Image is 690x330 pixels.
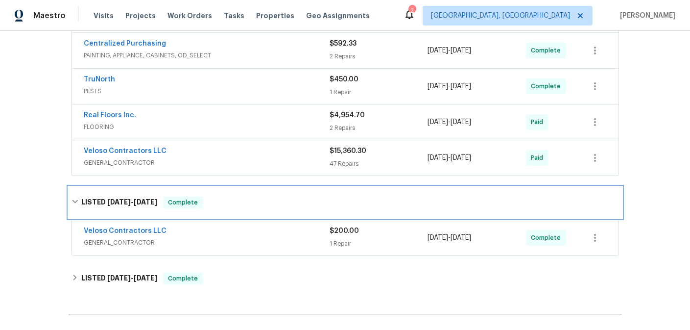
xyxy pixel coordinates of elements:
[84,86,330,96] span: PESTS
[125,11,156,21] span: Projects
[428,81,471,91] span: -
[330,148,366,154] span: $15,360.30
[81,197,157,208] h6: LISTED
[84,158,330,168] span: GENERAL_CONTRACTOR
[428,233,471,243] span: -
[107,275,131,281] span: [DATE]
[330,159,428,169] div: 47 Repairs
[84,51,330,60] span: PAINTING, APPLIANCE, CABINETS, OD_SELECT
[451,154,471,161] span: [DATE]
[451,234,471,241] span: [DATE]
[134,275,157,281] span: [DATE]
[330,40,357,47] span: $592.33
[164,274,202,283] span: Complete
[451,47,471,54] span: [DATE]
[330,239,428,249] div: 1 Repair
[69,267,622,290] div: LISTED [DATE]-[DATE]Complete
[428,234,448,241] span: [DATE]
[330,123,428,133] div: 2 Repairs
[531,81,565,91] span: Complete
[167,11,212,21] span: Work Orders
[330,228,359,234] span: $200.00
[94,11,114,21] span: Visits
[84,122,330,132] span: FLOORING
[306,11,370,21] span: Geo Assignments
[428,83,448,90] span: [DATE]
[531,233,565,243] span: Complete
[107,199,157,205] span: -
[330,112,365,119] span: $4,954.70
[428,47,448,54] span: [DATE]
[428,46,471,55] span: -
[431,11,570,21] span: [GEOGRAPHIC_DATA], [GEOGRAPHIC_DATA]
[330,76,358,83] span: $450.00
[330,87,428,97] div: 1 Repair
[616,11,675,21] span: [PERSON_NAME]
[428,117,471,127] span: -
[428,153,471,163] span: -
[84,228,167,234] a: Veloso Contractors LLC
[107,275,157,281] span: -
[164,198,202,207] span: Complete
[84,40,166,47] a: Centralized Purchasing
[428,154,448,161] span: [DATE]
[224,12,244,19] span: Tasks
[107,199,131,205] span: [DATE]
[531,46,565,55] span: Complete
[84,148,167,154] a: Veloso Contractors LLC
[134,199,157,205] span: [DATE]
[428,119,448,126] span: [DATE]
[84,112,136,119] a: Real Floors Inc.
[330,51,428,61] div: 2 Repairs
[84,238,330,248] span: GENERAL_CONTRACTOR
[69,187,622,218] div: LISTED [DATE]-[DATE]Complete
[531,117,547,127] span: Paid
[408,6,415,16] div: 2
[81,273,157,284] h6: LISTED
[531,153,547,163] span: Paid
[33,11,66,21] span: Maestro
[451,119,471,126] span: [DATE]
[84,76,115,83] a: TruNorth
[256,11,294,21] span: Properties
[451,83,471,90] span: [DATE]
